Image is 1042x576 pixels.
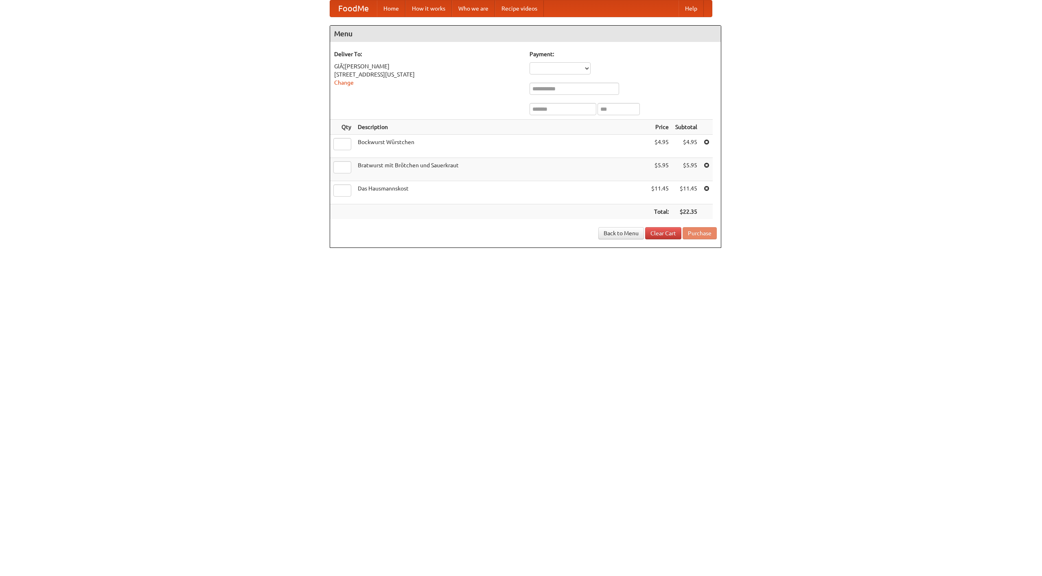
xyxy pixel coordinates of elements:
[648,158,672,181] td: $5.95
[679,0,704,17] a: Help
[672,135,701,158] td: $4.95
[672,120,701,135] th: Subtotal
[648,181,672,204] td: $11.45
[334,70,521,79] div: [STREET_ADDRESS][US_STATE]
[530,50,717,58] h5: Payment:
[330,26,721,42] h4: Menu
[495,0,544,17] a: Recipe videos
[355,135,648,158] td: Bockwurst Würstchen
[334,62,521,70] div: GlÃ¦[PERSON_NAME]
[648,120,672,135] th: Price
[334,79,354,86] a: Change
[355,120,648,135] th: Description
[452,0,495,17] a: Who we are
[405,0,452,17] a: How it works
[648,204,672,219] th: Total:
[330,120,355,135] th: Qty
[355,158,648,181] td: Bratwurst mit Brötchen und Sauerkraut
[672,204,701,219] th: $22.35
[683,227,717,239] button: Purchase
[355,181,648,204] td: Das Hausmannskost
[672,181,701,204] td: $11.45
[672,158,701,181] td: $5.95
[377,0,405,17] a: Home
[330,0,377,17] a: FoodMe
[645,227,681,239] a: Clear Cart
[648,135,672,158] td: $4.95
[598,227,644,239] a: Back to Menu
[334,50,521,58] h5: Deliver To:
